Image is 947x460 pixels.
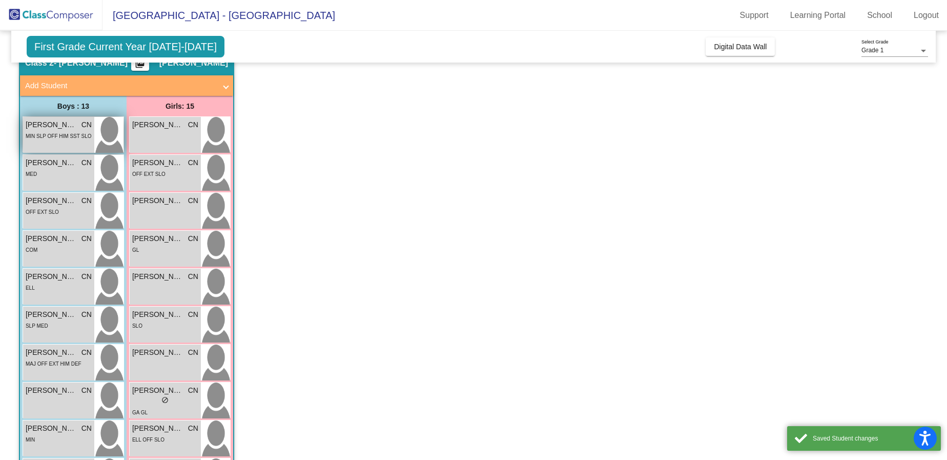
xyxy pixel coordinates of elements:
a: School [859,7,900,24]
span: CN [81,385,92,396]
span: CN [188,309,198,320]
span: OFF EXT SLO [26,209,59,215]
span: - [PERSON_NAME] [54,58,128,68]
span: CN [188,347,198,358]
a: Logout [905,7,947,24]
button: Digital Data Wall [706,37,775,56]
span: Digital Data Wall [714,43,767,51]
span: CN [81,157,92,168]
span: [PERSON_NAME] [132,271,183,282]
div: Saved Student changes [813,434,933,443]
span: CN [188,385,198,396]
button: Print Students Details [131,55,149,71]
span: MAJ OFF EXT HIM DEF [26,361,81,367]
span: OFF EXT SLO [132,171,166,177]
span: ELL OFF SLO [132,437,164,443]
span: CN [81,347,92,358]
span: [PERSON_NAME] [26,195,77,206]
span: [PERSON_NAME] [26,347,77,358]
span: CN [81,119,92,130]
span: SLO [132,323,142,329]
mat-icon: picture_as_pdf [134,58,146,73]
span: Grade 1 [861,47,883,54]
mat-panel-title: Add Student [25,80,216,92]
span: [PERSON_NAME] [26,309,77,320]
span: [PERSON_NAME] [132,423,183,434]
span: [PERSON_NAME] [159,58,228,68]
span: GA GL [132,410,148,415]
span: CN [188,423,198,434]
span: [PERSON_NAME] [132,347,183,358]
span: [PERSON_NAME] [26,385,77,396]
span: GL [132,247,139,253]
span: [PERSON_NAME] [132,157,183,168]
span: MED [26,171,37,177]
span: [PERSON_NAME] [132,309,183,320]
span: [GEOGRAPHIC_DATA] - [GEOGRAPHIC_DATA] [102,7,335,24]
span: [PERSON_NAME] [26,423,77,434]
div: Boys : 13 [20,96,127,116]
span: Class 2 [25,58,54,68]
span: [PERSON_NAME] [26,157,77,168]
span: [PERSON_NAME] [26,119,77,130]
span: CN [188,157,198,168]
span: [PERSON_NAME] [26,271,77,282]
div: Girls: 15 [127,96,233,116]
span: CN [188,271,198,282]
span: CN [81,309,92,320]
span: CN [81,423,92,434]
span: CN [188,119,198,130]
span: [PERSON_NAME] [132,385,183,396]
span: CN [188,233,198,244]
span: do_not_disturb_alt [161,396,169,404]
span: COM [26,247,37,253]
span: MIN SLP OFF HIM SST SLO [26,133,92,139]
span: CN [81,233,92,244]
span: ELL [26,285,35,291]
span: SLP MED [26,323,48,329]
mat-expansion-panel-header: Add Student [20,75,233,96]
span: [PERSON_NAME] [26,233,77,244]
span: [PERSON_NAME] [132,119,183,130]
span: CN [188,195,198,206]
span: First Grade Current Year [DATE]-[DATE] [27,36,224,57]
span: CN [81,195,92,206]
a: Learning Portal [782,7,854,24]
span: MIN [26,437,35,443]
span: [PERSON_NAME] [132,233,183,244]
span: CN [81,271,92,282]
span: [PERSON_NAME] [132,195,183,206]
a: Support [732,7,777,24]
